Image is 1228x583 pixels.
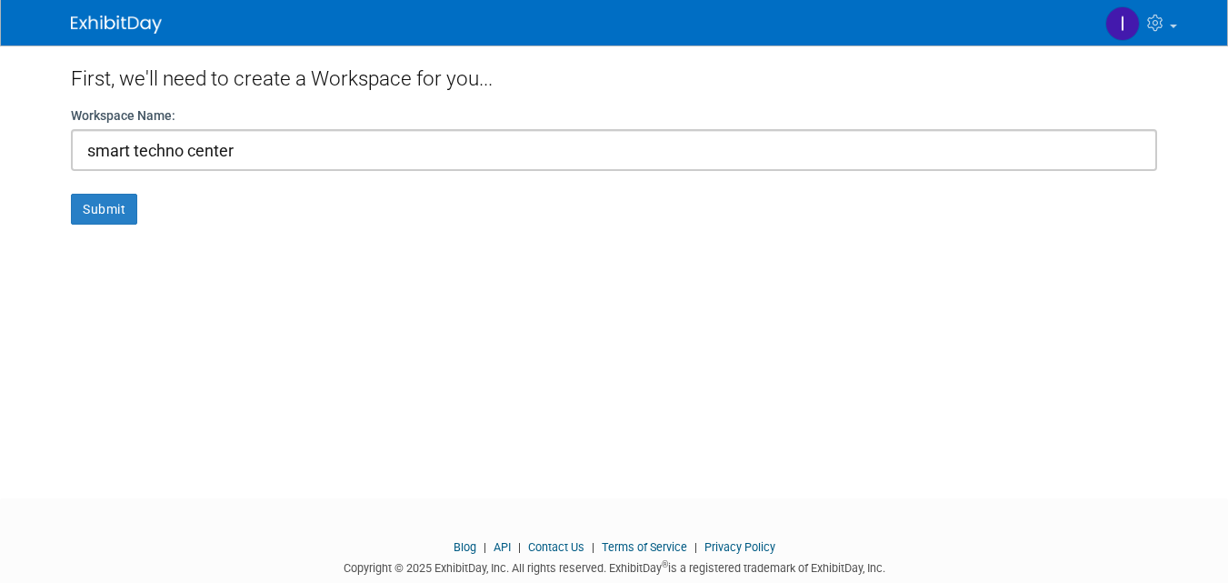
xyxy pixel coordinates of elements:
[514,540,525,554] span: |
[587,540,599,554] span: |
[602,540,687,554] a: Terms of Service
[1105,6,1140,41] img: INAS HAJ MOUSA
[690,540,702,554] span: |
[479,540,491,554] span: |
[71,129,1157,171] input: Name of your organization
[528,540,584,554] a: Contact Us
[662,559,668,569] sup: ®
[71,106,175,125] label: Workspace Name:
[454,540,476,554] a: Blog
[71,194,137,225] button: Submit
[704,540,775,554] a: Privacy Policy
[494,540,511,554] a: API
[71,15,162,34] img: ExhibitDay
[71,45,1157,106] div: First, we'll need to create a Workspace for you...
